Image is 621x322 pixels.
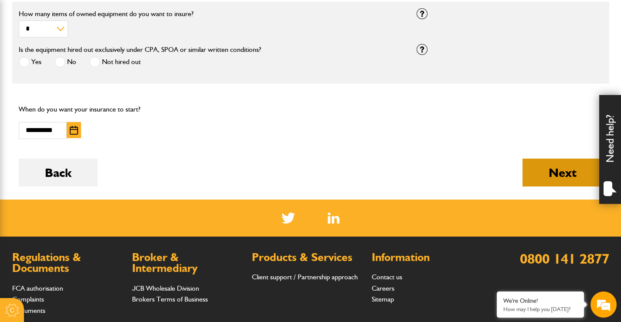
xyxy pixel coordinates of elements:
p: How may I help you today? [503,306,577,312]
textarea: Type your message and hit 'Enter' [11,158,159,246]
label: Not hired out [89,57,141,68]
div: Chat with us now [45,49,146,60]
a: Documents [12,306,45,315]
p: When do you want your insurance to start? [19,104,205,115]
button: Next [523,159,603,186]
a: Contact us [372,273,402,281]
div: We're Online! [503,297,577,305]
a: LinkedIn [328,213,339,224]
h2: Regulations & Documents [12,252,123,274]
a: Sitemap [372,295,394,303]
input: Enter your email address [11,106,159,125]
input: Enter your last name [11,81,159,100]
a: Complaints [12,295,44,303]
h2: Information [372,252,483,263]
a: 0800 141 2877 [520,250,609,267]
a: JCB Wholesale Division [132,284,199,292]
label: How many items of owned equipment do you want to insure? [19,10,404,17]
img: Twitter [282,213,295,224]
a: Careers [372,284,394,292]
img: Choose date [70,126,78,135]
h2: Products & Services [252,252,363,263]
label: Is the equipment hired out exclusively under CPA, SPOA or similar written conditions? [19,46,261,53]
button: Back [19,159,98,186]
label: Yes [19,57,41,68]
input: Enter your phone number [11,132,159,151]
a: FCA authorisation [12,284,63,292]
div: Minimize live chat window [143,4,164,25]
img: Linked In [328,213,339,224]
h2: Broker & Intermediary [132,252,243,274]
em: Start Chat [119,253,158,265]
img: d_20077148190_company_1631870298795_20077148190 [15,48,37,61]
a: Client support / Partnership approach [252,273,358,281]
div: Need help? [599,95,621,204]
a: Brokers Terms of Business [132,295,208,303]
label: No [54,57,76,68]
